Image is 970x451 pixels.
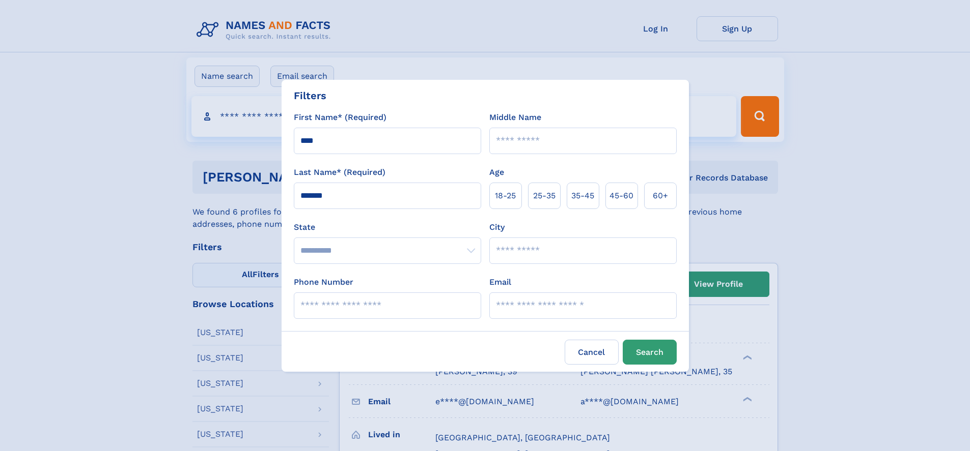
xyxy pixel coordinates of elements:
[294,221,481,233] label: State
[565,340,619,365] label: Cancel
[294,276,353,288] label: Phone Number
[623,340,677,365] button: Search
[489,276,511,288] label: Email
[653,190,668,202] span: 60+
[495,190,516,202] span: 18‑25
[609,190,633,202] span: 45‑60
[489,166,504,178] label: Age
[294,88,326,103] div: Filters
[294,111,386,124] label: First Name* (Required)
[294,166,385,178] label: Last Name* (Required)
[489,111,541,124] label: Middle Name
[489,221,505,233] label: City
[533,190,556,202] span: 25‑35
[571,190,594,202] span: 35‑45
